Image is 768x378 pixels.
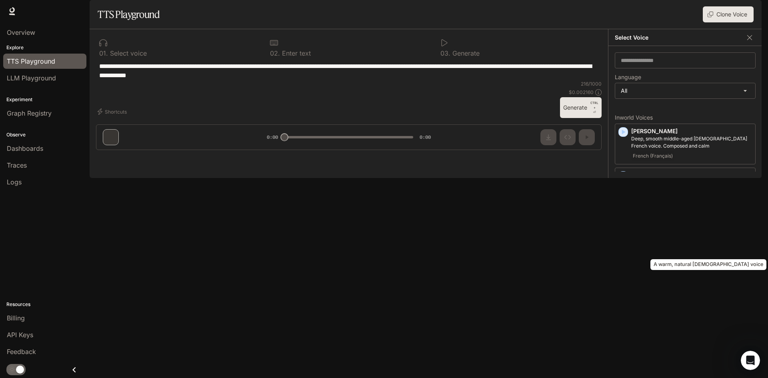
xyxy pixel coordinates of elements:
[590,100,598,110] p: CTRL +
[98,6,160,22] h1: TTS Playground
[631,135,752,150] p: Deep, smooth middle-aged male French voice. Composed and calm
[270,50,280,56] p: 0 2 .
[96,105,130,118] button: Shortcuts
[108,50,147,56] p: Select voice
[590,100,598,115] p: ⏎
[703,6,754,22] button: Clone Voice
[631,127,752,135] p: [PERSON_NAME]
[631,151,674,161] span: French (Français)
[615,83,755,98] div: All
[280,50,311,56] p: Enter text
[581,80,602,87] p: 216 / 1000
[99,50,108,56] p: 0 1 .
[615,74,641,80] p: Language
[650,259,766,270] div: A warm, natural [DEMOGRAPHIC_DATA] voice
[569,89,594,96] p: $ 0.002160
[450,50,480,56] p: Generate
[615,115,756,120] p: Inworld Voices
[631,171,752,179] p: [PERSON_NAME]
[440,50,450,56] p: 0 3 .
[741,351,760,370] iframe: Intercom live chat
[560,97,602,118] button: GenerateCTRL +⏎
